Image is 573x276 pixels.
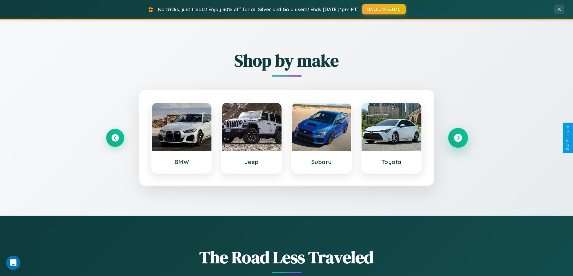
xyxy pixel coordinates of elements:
iframe: Intercom live chat [6,256,20,270]
h1: The Road Less Traveled [106,246,467,269]
h3: Jeep [228,158,276,165]
span: No tricks, just treats! Enjoy 30% off for all Silver and Gold users! Ends [DATE] 1pm PT. [158,6,358,12]
h2: Shop by make [106,49,467,72]
h3: Toyota [368,158,415,165]
button: HALLOWEEN30 [362,4,406,14]
h3: Subaru [298,158,346,165]
div: Give Feedback [566,126,570,150]
h3: BMW [158,158,206,165]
